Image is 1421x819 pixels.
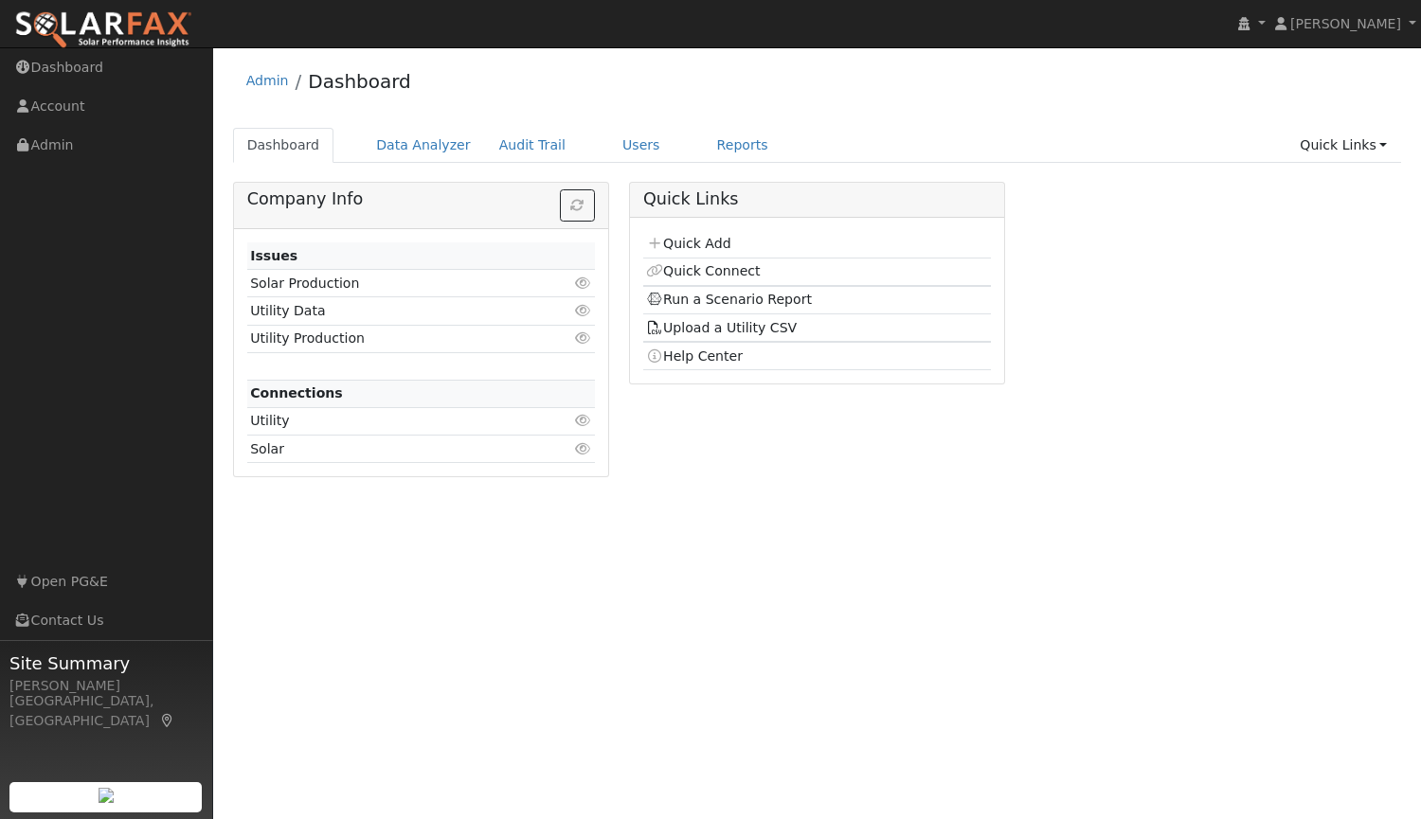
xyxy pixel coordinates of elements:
i: Click to view [575,276,592,290]
span: [PERSON_NAME] [1290,16,1401,31]
a: Quick Add [646,236,730,251]
a: Map [159,713,176,728]
img: SolarFax [14,10,192,50]
td: Solar [247,436,539,463]
a: Run a Scenario Report [646,292,812,307]
td: Utility Production [247,325,539,352]
a: Dashboard [308,70,411,93]
a: Data Analyzer [362,128,485,163]
i: Click to view [575,331,592,345]
i: Click to view [575,442,592,455]
a: Reports [703,128,782,163]
a: Quick Links [1286,128,1401,163]
a: Help Center [646,348,743,364]
i: Click to view [575,304,592,317]
td: Utility [247,407,539,435]
i: Click to view [575,414,592,427]
a: Upload a Utility CSV [646,320,797,335]
a: Dashboard [233,128,334,163]
span: Site Summary [9,650,203,676]
a: Admin [246,73,289,88]
td: Solar Production [247,270,539,297]
div: [GEOGRAPHIC_DATA], [GEOGRAPHIC_DATA] [9,691,203,731]
a: Users [608,128,675,163]
h5: Company Info [247,189,595,209]
strong: Issues [250,248,297,263]
img: retrieve [99,788,114,803]
a: Audit Trail [485,128,580,163]
h5: Quick Links [643,189,991,209]
strong: Connections [250,385,343,401]
div: [PERSON_NAME] [9,676,203,696]
a: Quick Connect [646,263,760,278]
td: Utility Data [247,297,539,325]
